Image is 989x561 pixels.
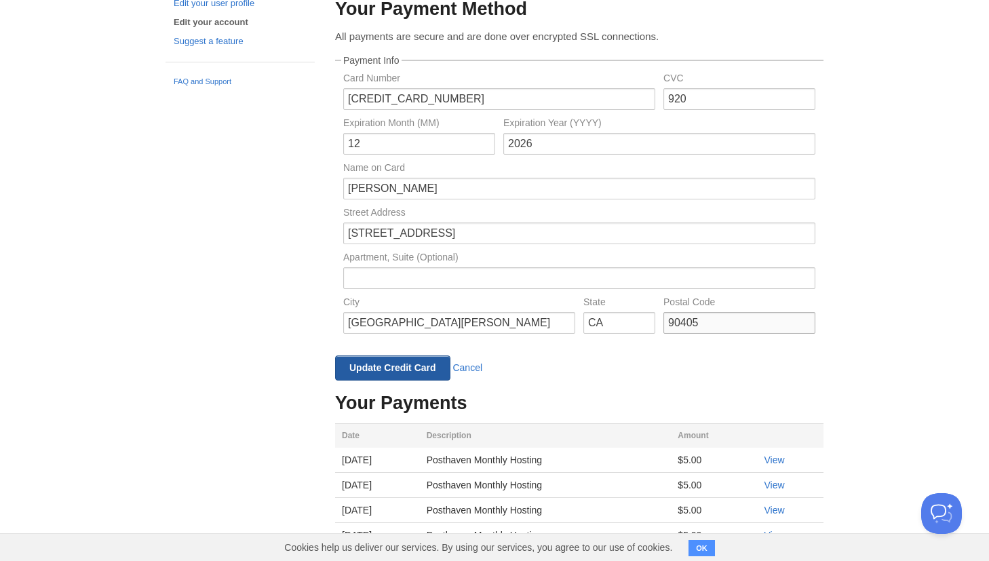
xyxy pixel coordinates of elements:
td: Posthaven Monthly Hosting [420,472,672,497]
label: Expiration Year (YYYY) [503,118,815,131]
td: [DATE] [335,522,420,547]
label: Expiration Month (MM) [343,118,495,131]
label: Card Number [343,73,655,86]
button: OK [689,540,715,556]
th: Description [420,423,672,448]
label: Street Address [343,208,815,220]
a: View [764,454,784,465]
a: View [764,530,784,541]
span: Cookies help us deliver our services. By using our services, you agree to our use of cookies. [271,534,686,561]
td: Posthaven Monthly Hosting [420,448,672,473]
label: Apartment, Suite (Optional) [343,252,815,265]
label: State [583,297,655,310]
td: Posthaven Monthly Hosting [420,497,672,522]
td: $5.00 [671,448,757,473]
iframe: Help Scout Beacon - Open [921,493,962,534]
td: [DATE] [335,497,420,522]
a: FAQ and Support [174,76,307,88]
p: All payments are secure and are done over encrypted SSL connections. [335,29,823,43]
label: CVC [663,73,815,86]
th: Amount [671,423,757,448]
label: City [343,297,575,310]
a: View [764,480,784,490]
label: Postal Code [663,297,815,310]
a: Suggest a feature [174,35,307,49]
input: Update Credit Card [335,355,450,381]
a: Cancel [452,362,482,373]
td: Posthaven Monthly Hosting [420,522,672,547]
a: View [764,505,784,516]
a: Edit your account [174,16,307,30]
td: $5.00 [671,472,757,497]
td: $5.00 [671,522,757,547]
th: Date [335,423,420,448]
td: [DATE] [335,472,420,497]
legend: Payment Info [341,56,402,65]
td: [DATE] [335,448,420,473]
h3: Your Payments [335,393,823,414]
td: $5.00 [671,497,757,522]
label: Name on Card [343,163,815,176]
